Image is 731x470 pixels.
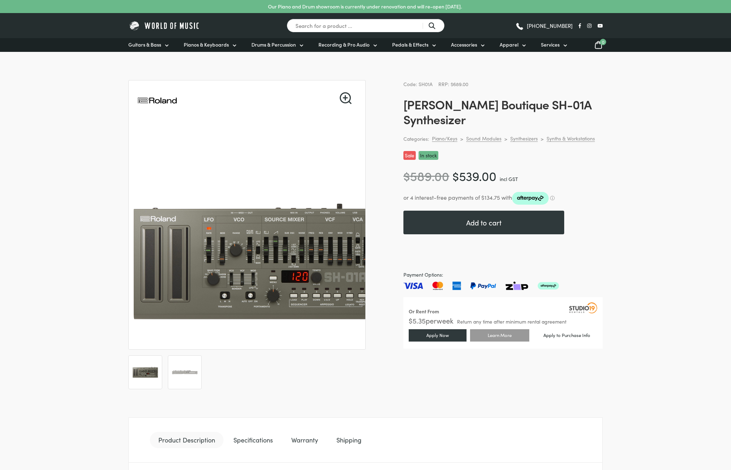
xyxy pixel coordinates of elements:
a: Synths & Workstations [547,135,595,142]
span: Apparel [500,41,518,48]
span: Pedals & Effects [392,41,428,48]
img: Roland Sh-01A [172,359,198,385]
input: Search for a product ... [287,19,445,32]
span: Guitars & Bass [128,41,161,48]
span: incl GST [500,175,518,182]
img: World of Music [128,20,201,31]
a: View full-screen image gallery [340,92,352,104]
a: Piano/Keys [432,135,457,142]
div: > [541,135,544,142]
bdi: 589.00 [403,167,449,184]
span: Recording & Pro Audio [318,41,370,48]
span: Accessories [451,41,477,48]
a: Learn More [470,329,529,342]
span: Return any time after minimum rental agreement [457,319,566,324]
a: Specifications [225,432,281,448]
span: Code: SH01A [403,80,433,88]
span: Categories: [403,135,429,143]
a: Synthesizers [510,135,538,142]
a: Shipping [328,432,370,448]
p: Sale [403,151,416,160]
a: Sound Modules [466,135,501,142]
iframe: PayPal [403,243,603,262]
p: Our Piano and Drum showroom is currently under renovation and will re-open [DATE]. [268,3,462,10]
a: Product Description [150,432,224,448]
a: Apply Now [409,329,467,342]
button: Add to cart [403,211,564,234]
img: Studio19 Rentals [569,302,597,313]
a: Apply to Purchase Info [533,330,601,341]
div: > [504,135,507,142]
iframe: Chat with our support team [629,392,731,470]
span: Payment Options: [403,271,603,279]
span: $ 5.35 [409,315,426,325]
span: Pianos & Keyboards [184,41,229,48]
span: [PHONE_NUMBER] [527,23,573,28]
span: 0 [600,39,606,45]
span: Drums & Percussion [251,41,296,48]
span: $ [403,167,410,184]
h1: [PERSON_NAME] Boutique SH-01A Synthesizer [403,97,603,126]
div: > [460,135,463,142]
a: [PHONE_NUMBER] [515,20,573,31]
div: Or Rent From [409,307,439,315]
p: In stock [419,151,438,160]
span: $ [452,167,459,184]
bdi: 539.00 [452,167,497,184]
span: RRP: $689.00 [438,80,468,88]
span: Services [541,41,560,48]
img: Pay with Master card, Visa, American Express and Paypal [403,282,559,290]
img: Roland [137,80,177,121]
img: Roland Boutique SH-01A [132,359,158,385]
span: per week [426,315,453,325]
a: Warranty [283,432,327,448]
